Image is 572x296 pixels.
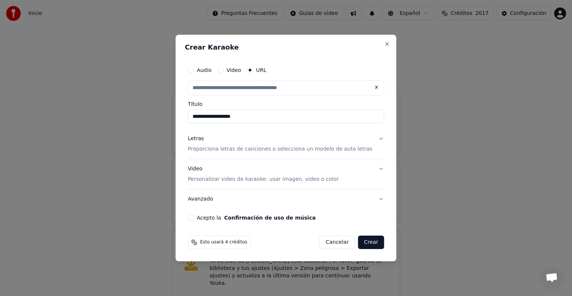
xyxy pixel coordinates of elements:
button: Acepto la [224,215,316,220]
button: Cancelar [320,236,355,249]
button: Avanzado [188,189,384,209]
button: LetrasProporciona letras de canciones o selecciona un modelo de auto letras [188,129,384,159]
p: Proporciona letras de canciones o selecciona un modelo de auto letras [188,145,372,153]
span: Esto usará 4 créditos [200,239,247,245]
label: Acepto la [197,215,315,220]
label: Video [226,67,241,73]
label: Título [188,101,384,107]
h2: Crear Karaoke [185,44,387,51]
button: VideoPersonalizar video de karaoke: usar imagen, video o color [188,159,384,189]
label: Audio [197,67,212,73]
p: Personalizar video de karaoke: usar imagen, video o color [188,176,339,183]
button: Crear [358,236,384,249]
div: Video [188,165,339,183]
div: Letras [188,135,204,142]
label: URL [256,67,266,73]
